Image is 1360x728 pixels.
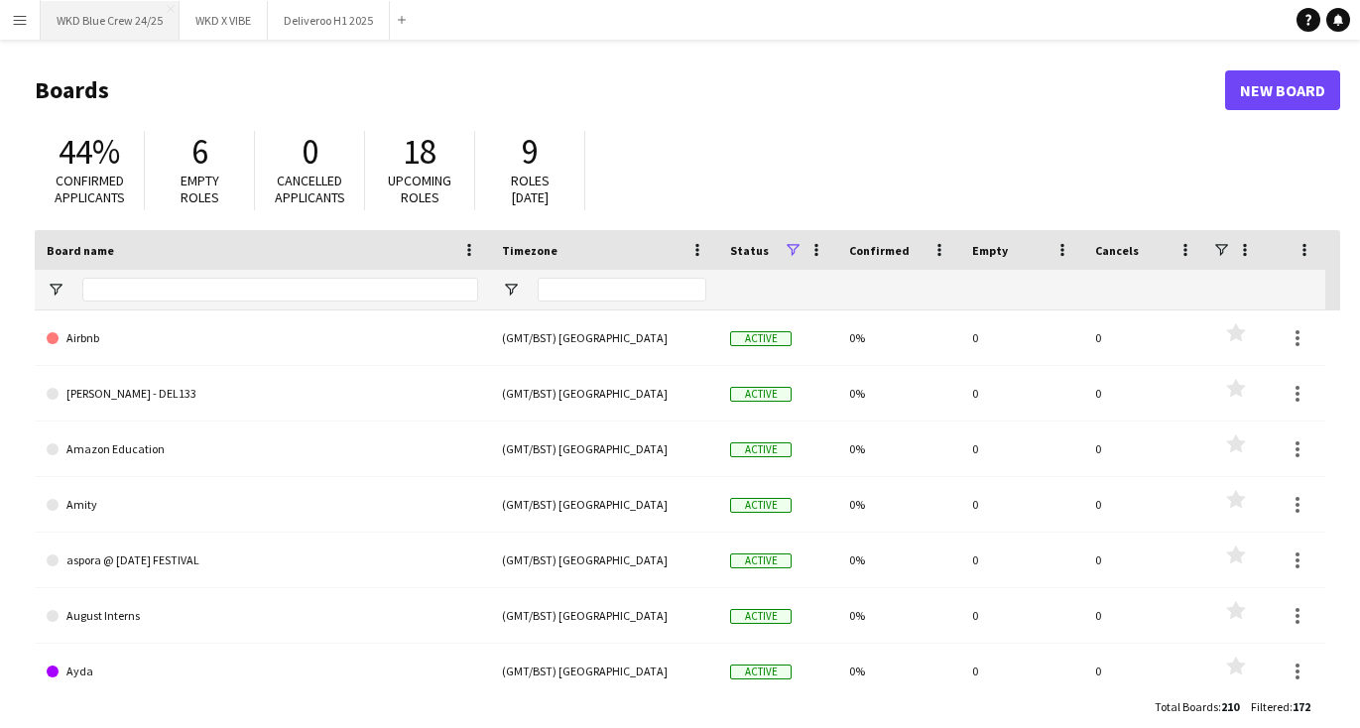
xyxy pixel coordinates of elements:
[1083,366,1206,421] div: 0
[1225,70,1340,110] a: New Board
[1083,588,1206,643] div: 0
[47,281,64,299] button: Open Filter Menu
[730,498,792,513] span: Active
[47,477,478,533] a: Amity
[82,278,478,302] input: Board name Filter Input
[490,422,718,476] div: (GMT/BST) [GEOGRAPHIC_DATA]
[1155,687,1239,726] div: :
[960,588,1083,643] div: 0
[1221,699,1239,714] span: 210
[511,172,550,206] span: Roles [DATE]
[1083,477,1206,532] div: 0
[490,588,718,643] div: (GMT/BST) [GEOGRAPHIC_DATA]
[35,75,1225,105] h1: Boards
[502,281,520,299] button: Open Filter Menu
[47,310,478,366] a: Airbnb
[181,172,219,206] span: Empty roles
[960,477,1083,532] div: 0
[837,644,960,698] div: 0%
[960,533,1083,587] div: 0
[960,366,1083,421] div: 0
[1251,699,1290,714] span: Filtered
[1083,644,1206,698] div: 0
[47,422,478,477] a: Amazon Education
[47,533,478,588] a: aspora @ [DATE] FESTIVAL
[502,243,557,258] span: Timezone
[47,588,478,644] a: August Interns
[730,243,769,258] span: Status
[522,130,539,174] span: 9
[837,422,960,476] div: 0%
[1083,422,1206,476] div: 0
[490,310,718,365] div: (GMT/BST) [GEOGRAPHIC_DATA]
[47,366,478,422] a: [PERSON_NAME] - DEL133
[55,172,125,206] span: Confirmed applicants
[490,644,718,698] div: (GMT/BST) [GEOGRAPHIC_DATA]
[972,243,1008,258] span: Empty
[47,644,478,699] a: Ayda
[490,366,718,421] div: (GMT/BST) [GEOGRAPHIC_DATA]
[730,387,792,402] span: Active
[1095,243,1139,258] span: Cancels
[837,310,960,365] div: 0%
[1155,699,1218,714] span: Total Boards
[59,130,120,174] span: 44%
[730,331,792,346] span: Active
[180,1,268,40] button: WKD X VIBE
[268,1,390,40] button: Deliveroo H1 2025
[275,172,345,206] span: Cancelled applicants
[730,665,792,679] span: Active
[837,533,960,587] div: 0%
[849,243,910,258] span: Confirmed
[730,609,792,624] span: Active
[837,588,960,643] div: 0%
[490,477,718,532] div: (GMT/BST) [GEOGRAPHIC_DATA]
[837,477,960,532] div: 0%
[191,130,208,174] span: 6
[302,130,318,174] span: 0
[1293,699,1310,714] span: 172
[960,644,1083,698] div: 0
[490,533,718,587] div: (GMT/BST) [GEOGRAPHIC_DATA]
[538,278,706,302] input: Timezone Filter Input
[1083,533,1206,587] div: 0
[730,553,792,568] span: Active
[388,172,451,206] span: Upcoming roles
[41,1,180,40] button: WKD Blue Crew 24/25
[47,243,114,258] span: Board name
[960,422,1083,476] div: 0
[1251,687,1310,726] div: :
[730,442,792,457] span: Active
[1083,310,1206,365] div: 0
[403,130,436,174] span: 18
[960,310,1083,365] div: 0
[837,366,960,421] div: 0%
